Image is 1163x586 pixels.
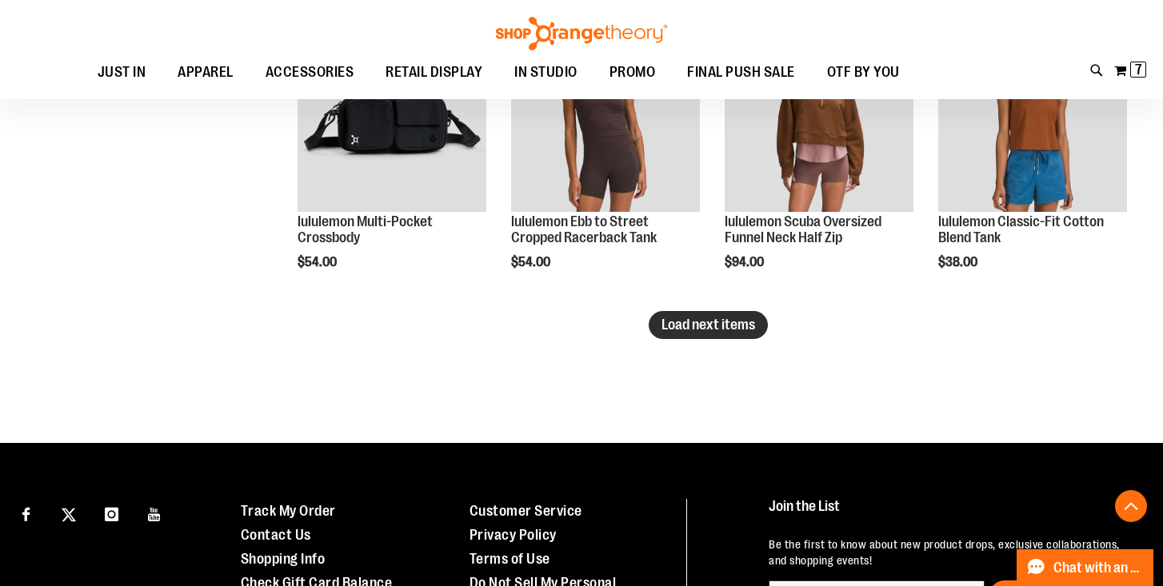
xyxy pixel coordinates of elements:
[1053,560,1144,576] span: Chat with an Expert
[298,23,486,214] a: lululemon Multi-Pocket Crossbody
[930,15,1135,311] div: product
[178,54,234,90] span: APPAREL
[470,503,582,519] a: Customer Service
[725,23,913,212] img: lululemon Scuba Oversized Funnel Neck Half Zip
[98,499,126,527] a: Visit our Instagram page
[298,255,339,269] span: $54.00
[290,15,494,311] div: product
[938,23,1127,214] a: lululemon Classic-Fit Cotton Blend Tank
[725,255,766,269] span: $94.00
[498,54,593,91] a: IN STUDIO
[687,54,795,90] span: FINAL PUSH SALE
[725,23,913,214] a: lululemon Scuba Oversized Funnel Neck Half Zip
[82,54,162,91] a: JUST IN
[827,54,900,90] span: OTF BY YOU
[511,23,700,214] a: lululemon Ebb to Street Cropped Racerback Tank
[298,213,433,245] a: lululemon Multi-Pocket Crossbody
[298,23,486,212] img: lululemon Multi-Pocket Crossbody
[470,527,557,543] a: Privacy Policy
[503,15,708,311] div: product
[241,551,326,567] a: Shopping Info
[55,499,83,527] a: Visit our X page
[1135,62,1142,78] span: 7
[162,54,250,90] a: APPAREL
[938,213,1104,245] a: lululemon Classic-Fit Cotton Blend Tank
[1115,490,1147,522] button: Back To Top
[769,536,1133,568] p: Be the first to know about new product drops, exclusive collaborations, and shopping events!
[470,551,550,567] a: Terms of Use
[671,54,811,91] a: FINAL PUSH SALE
[938,23,1127,212] img: lululemon Classic-Fit Cotton Blend Tank
[514,54,578,90] span: IN STUDIO
[250,54,370,91] a: ACCESSORIES
[98,54,146,90] span: JUST IN
[12,499,40,527] a: Visit our Facebook page
[241,527,311,543] a: Contact Us
[511,23,700,212] img: lululemon Ebb to Street Cropped Racerback Tank
[386,54,482,90] span: RETAIL DISPLAY
[609,54,656,90] span: PROMO
[661,317,755,333] span: Load next items
[494,17,669,50] img: Shop Orangetheory
[370,54,498,91] a: RETAIL DISPLAY
[511,255,553,269] span: $54.00
[725,213,881,245] a: lululemon Scuba Oversized Funnel Neck Half Zip
[62,508,76,522] img: Twitter
[938,255,980,269] span: $38.00
[769,499,1133,528] h4: Join the List
[811,54,916,91] a: OTF BY YOU
[511,213,657,245] a: lululemon Ebb to Street Cropped Racerback Tank
[266,54,354,90] span: ACCESSORIES
[593,54,672,91] a: PROMO
[141,499,169,527] a: Visit our Youtube page
[717,15,921,311] div: product
[649,311,768,339] button: Load next items
[241,503,336,519] a: Track My Order
[1017,549,1154,586] button: Chat with an Expert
